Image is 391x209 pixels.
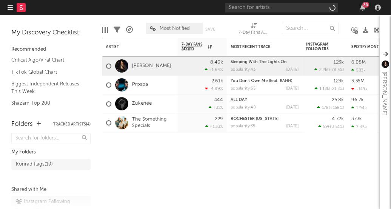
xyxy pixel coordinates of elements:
[160,26,190,31] span: Most Notified
[315,86,344,91] div: ( )
[126,19,133,41] div: A&R Pipeline
[11,159,91,170] a: Konrad flags(19)
[380,71,389,116] div: [PERSON_NAME]
[231,98,247,102] a: ALL DAY
[231,79,299,83] div: You Don't Own Me (feat. RAHH)
[286,68,299,72] div: [DATE]
[351,116,362,121] div: 373k
[239,19,269,41] div: 7-Day Fans Added (7-Day Fans Added)
[209,105,223,110] div: +31 %
[205,124,223,129] div: +1.33 %
[231,124,255,128] div: popularity: 35
[323,125,328,129] span: 59
[231,60,299,64] div: Sleeping With The Lights On
[334,60,344,65] div: 123k
[351,87,368,91] div: -149k
[11,148,91,157] div: My Folders
[317,105,344,110] div: ( )
[318,124,344,129] div: ( )
[231,117,299,121] div: ROCHESTER NEW YORK
[102,19,108,41] div: Edit Columns
[215,116,223,121] div: 229
[231,117,279,121] a: ROCHESTER [US_STATE]
[334,79,344,84] div: 123k
[239,28,269,37] div: 7-Day Fans Added (7-Day Fans Added)
[328,68,343,72] span: +78.5 %
[53,122,91,126] button: Tracked Artists(4)
[351,124,367,129] div: 7.45k
[231,68,256,72] div: popularity: 43
[282,23,339,34] input: Search...
[332,116,344,121] div: 4.72k
[306,42,333,51] div: Instagram Followers
[231,45,287,49] div: Most Recent Track
[114,19,120,41] div: Filters
[205,67,223,72] div: +1.64 %
[11,80,83,95] a: Biggest Independent Releases This Week
[330,87,343,91] span: -21.2 %
[132,63,171,69] a: [PERSON_NAME]
[351,68,366,73] div: 503k
[210,60,223,65] div: 8.49k
[211,79,223,84] div: 2.61k
[231,60,287,64] a: Sleeping With The Lights On
[362,2,369,8] div: 30
[11,120,33,129] div: Folders
[360,5,365,11] button: 30
[231,105,256,110] div: popularity: 40
[132,101,152,107] a: Zukenee
[214,98,223,102] div: 444
[11,56,83,64] a: Critical Algo/Viral Chart
[205,27,215,31] button: Save
[332,98,344,102] div: 25.8k
[320,87,329,91] span: 1.12k
[11,68,83,76] a: TikTok Global Chart
[225,3,338,12] input: Search for artists
[351,60,366,65] div: 6.08M
[11,28,91,37] div: My Discovery Checklist
[231,98,299,102] div: ALL DAY
[11,45,91,54] div: Recommended
[322,106,329,110] span: 178
[314,67,344,72] div: ( )
[351,79,365,84] div: 3.35M
[231,87,256,91] div: popularity: 65
[286,87,299,91] div: [DATE]
[106,45,163,49] div: Artist
[11,185,91,194] div: Shared with Me
[351,105,367,110] div: 1.94k
[286,105,299,110] div: [DATE]
[319,68,327,72] span: 2.2k
[132,82,148,88] a: Prospa
[132,116,174,129] a: The Something Specials
[205,86,223,91] div: -4.99 %
[182,42,206,51] span: 7-Day Fans Added
[329,125,343,129] span: +3.51 %
[16,160,53,169] div: Konrad flags ( 19 )
[11,99,83,107] a: Shazam Top 200
[11,133,91,144] input: Search for folders...
[286,124,299,128] div: [DATE]
[351,98,364,102] div: 96.7k
[231,79,292,83] a: You Don't Own Me (feat. RAHH)
[330,106,343,110] span: +158 %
